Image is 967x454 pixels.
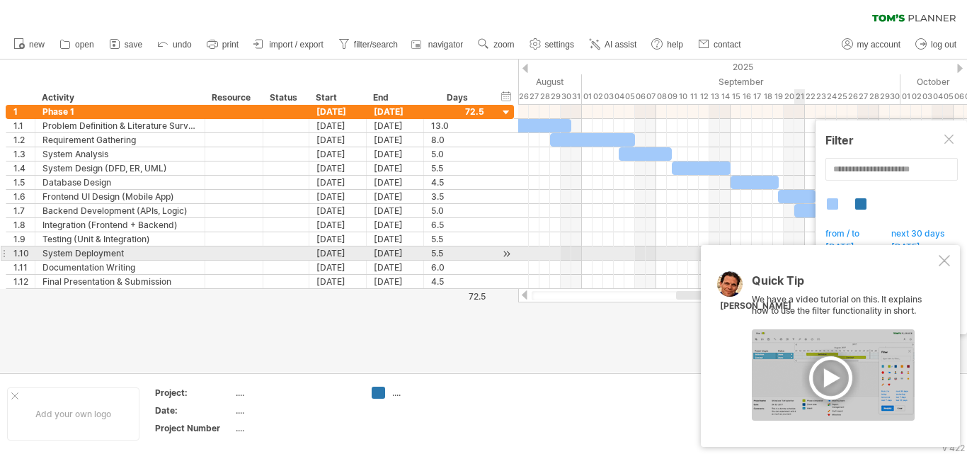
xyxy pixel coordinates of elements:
div: [DATE] [309,246,367,260]
div: Saturday, 20 September 2025 [784,89,794,104]
div: [DATE] [367,161,424,175]
div: [DATE] [309,190,367,203]
div: [DATE] [309,119,367,132]
div: 1.5 [13,176,35,189]
div: .... [236,404,355,416]
div: 1.9 [13,232,35,246]
div: v 422 [942,443,965,453]
span: next 30 days [889,228,954,242]
div: Phase 1 [42,105,198,118]
div: 1.7 [13,204,35,217]
div: Sunday, 5 October 2025 [943,89,954,104]
div: [DATE] [367,232,424,246]
div: Thursday, 18 September 2025 [762,89,773,104]
div: Friday, 12 September 2025 [699,89,709,104]
div: Days [423,91,491,105]
div: [DATE] [309,232,367,246]
div: .... [236,387,355,399]
a: my account [838,35,905,54]
div: Resource [212,91,255,105]
div: [DATE] [309,275,367,288]
div: Friday, 5 September 2025 [624,89,635,104]
div: Problem Definition & Literature Survey [42,119,198,132]
div: [DATE] [309,261,367,274]
a: save [105,35,147,54]
div: 1.8 [13,218,35,232]
div: [DATE] [309,204,367,217]
div: 13.0 [431,119,484,132]
a: open [56,35,98,54]
div: Database Design [42,176,198,189]
div: 1.4 [13,161,35,175]
span: open [75,40,94,50]
div: Thursday, 11 September 2025 [688,89,699,104]
div: [PERSON_NAME] [720,300,791,312]
div: Friday, 19 September 2025 [773,89,784,104]
div: 5.5 [431,161,484,175]
div: Project Number [155,422,233,434]
div: Sunday, 28 September 2025 [869,89,879,104]
a: zoom [474,35,518,54]
div: [DATE] [367,105,424,118]
div: 3.5 [431,190,484,203]
div: [DATE] [309,147,367,161]
div: [DATE] [367,133,424,147]
span: filter/search [354,40,398,50]
div: Activity [42,91,197,105]
div: Sunday, 21 September 2025 [794,89,805,104]
div: 4.5 [431,275,484,288]
div: Filter [825,133,957,147]
div: Saturday, 30 August 2025 [561,89,571,104]
div: Wednesday, 27 August 2025 [529,89,539,104]
div: Saturday, 13 September 2025 [709,89,720,104]
div: September 2025 [582,74,900,89]
div: Friday, 3 October 2025 [922,89,932,104]
div: Tuesday, 23 September 2025 [816,89,826,104]
div: Final Presentation & Submission [42,275,198,288]
div: 4.5 [431,176,484,189]
a: undo [154,35,196,54]
div: Saturday, 6 September 2025 [635,89,646,104]
div: Wednesday, 17 September 2025 [752,89,762,104]
div: End [373,91,416,105]
div: Wednesday, 10 September 2025 [677,89,688,104]
div: Saturday, 27 September 2025 [858,89,869,104]
div: Sunday, 14 September 2025 [720,89,731,104]
div: 1.3 [13,147,35,161]
span: my account [857,40,900,50]
span: log out [931,40,956,50]
div: System Design (DFD, ER, UML) [42,161,198,175]
div: 1.10 [13,246,35,260]
div: Monday, 29 September 2025 [879,89,890,104]
a: new [10,35,49,54]
span: import / export [269,40,324,50]
span: navigator [428,40,463,50]
a: import / export [250,35,328,54]
div: Backend Development (APIs, Logic) [42,204,198,217]
div: Start [316,91,358,105]
span: settings [545,40,574,50]
div: [DATE] [367,261,424,274]
div: Requirement Gathering [42,133,198,147]
div: Thursday, 4 September 2025 [614,89,624,104]
a: help [648,35,687,54]
div: 5.5 [431,232,484,246]
div: Thursday, 25 September 2025 [837,89,847,104]
div: 6.5 [431,218,484,232]
div: 1.11 [13,261,35,274]
div: Monday, 22 September 2025 [805,89,816,104]
div: Thursday, 28 August 2025 [539,89,550,104]
div: Tuesday, 26 August 2025 [518,89,529,104]
div: System Deployment [42,246,198,260]
div: Sunday, 31 August 2025 [571,89,582,104]
div: Status [270,91,301,105]
div: 1 [13,105,35,118]
div: [DATE] [367,190,424,203]
div: [DATE] [309,133,367,147]
div: 5.5 [431,246,484,260]
a: settings [526,35,578,54]
div: [DATE] [309,105,367,118]
div: 5.0 [431,147,484,161]
div: [DATE] [367,176,424,189]
div: Friday, 29 August 2025 [550,89,561,104]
